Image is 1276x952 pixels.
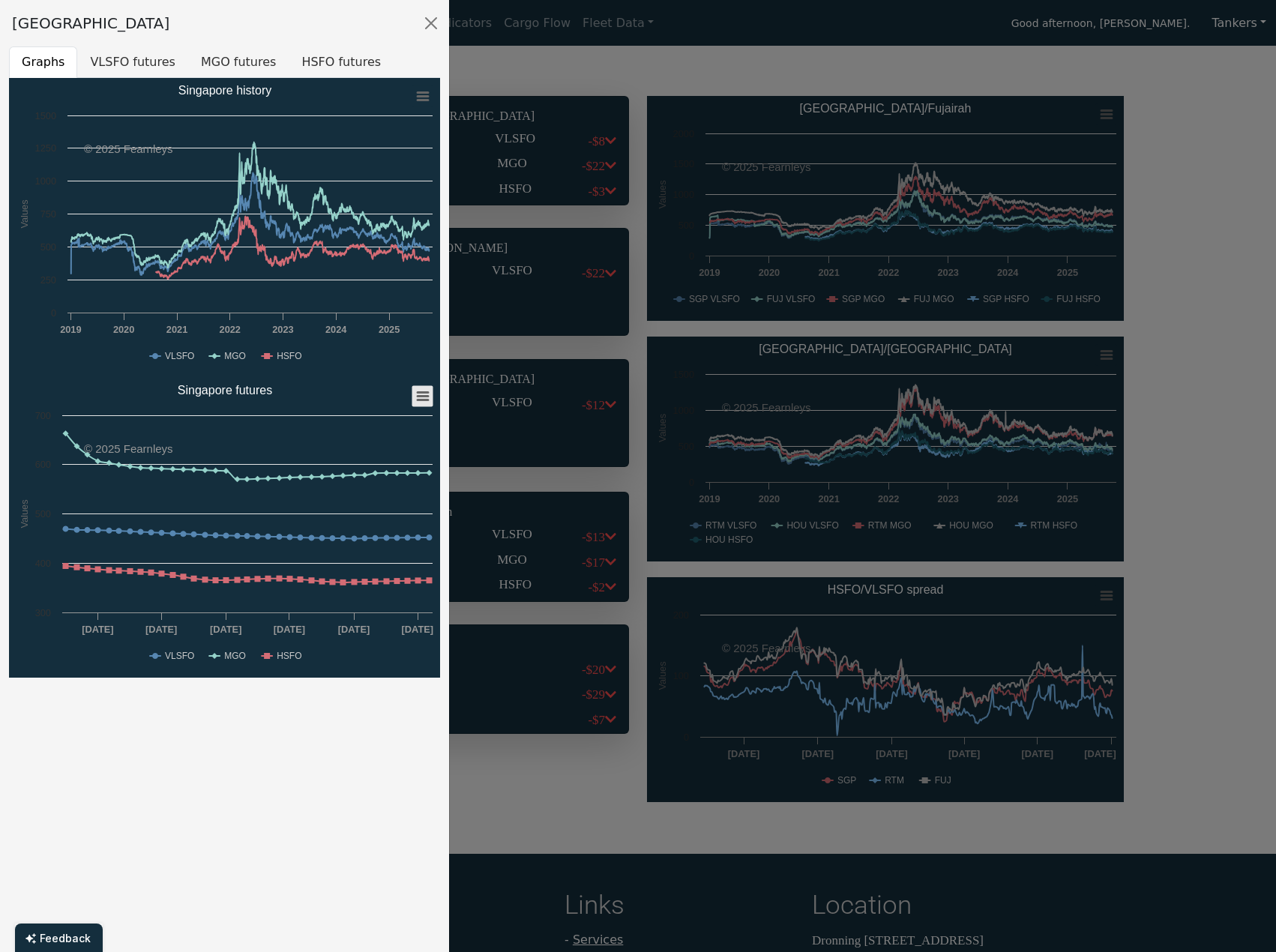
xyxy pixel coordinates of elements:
[35,175,56,187] text: 1000
[188,46,289,78] button: MGO futures
[40,208,56,220] text: 750
[51,307,56,319] text: 0
[379,324,400,335] text: 2025
[224,651,246,661] text: MGO
[402,624,433,635] text: [DATE]
[145,624,177,635] text: [DATE]
[277,651,301,661] text: HSFO
[60,324,81,335] text: 2019
[289,46,394,78] button: HSFO futures
[19,499,30,528] text: Values
[178,84,272,97] text: Singapore history
[165,351,194,361] text: VLSFO
[272,324,293,335] text: 2023
[40,274,56,286] text: 250
[338,624,370,635] text: [DATE]
[113,324,134,335] text: 2020
[77,46,188,78] button: VLSFO futures
[35,558,51,569] text: 400
[40,241,56,253] text: 500
[9,46,77,78] button: Graphs
[82,624,113,635] text: [DATE]
[12,12,169,34] div: [GEOGRAPHIC_DATA]
[165,651,194,661] text: VLSFO
[178,384,272,397] text: Singapore futures
[35,459,51,470] text: 600
[35,410,51,421] text: 700
[210,624,241,635] text: [DATE]
[35,607,51,618] text: 300
[274,624,305,635] text: [DATE]
[35,142,56,154] text: 1250
[224,351,246,361] text: MGO
[35,110,56,121] text: 1500
[277,351,301,361] text: HSFO
[84,442,173,455] text: © 2025 Fearnleys
[9,78,440,378] svg: Singapore history
[419,11,443,35] button: Close
[35,508,51,519] text: 500
[325,324,347,335] text: 2024
[220,324,241,335] text: 2022
[166,324,187,335] text: 2021
[84,142,173,155] text: © 2025 Fearnleys
[9,378,440,678] svg: Singapore futures
[19,199,30,228] text: Values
